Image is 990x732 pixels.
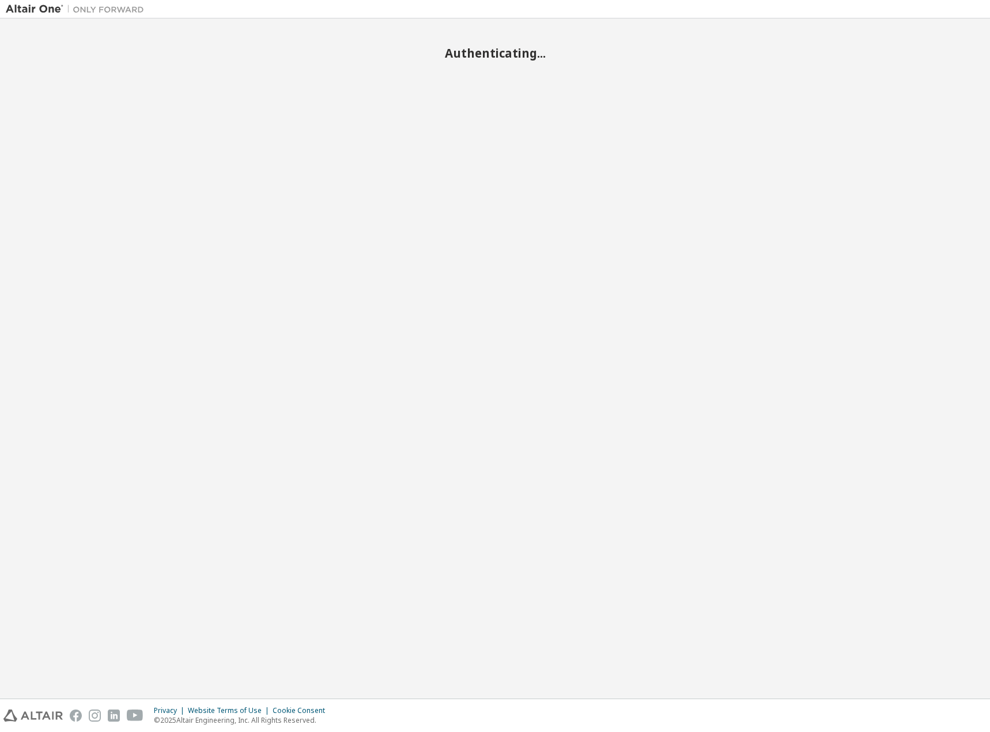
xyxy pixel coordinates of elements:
[6,46,984,61] h2: Authenticating...
[6,3,150,15] img: Altair One
[127,710,143,722] img: youtube.svg
[89,710,101,722] img: instagram.svg
[108,710,120,722] img: linkedin.svg
[70,710,82,722] img: facebook.svg
[154,706,188,715] div: Privacy
[154,715,332,725] p: © 2025 Altair Engineering, Inc. All Rights Reserved.
[273,706,332,715] div: Cookie Consent
[3,710,63,722] img: altair_logo.svg
[188,706,273,715] div: Website Terms of Use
